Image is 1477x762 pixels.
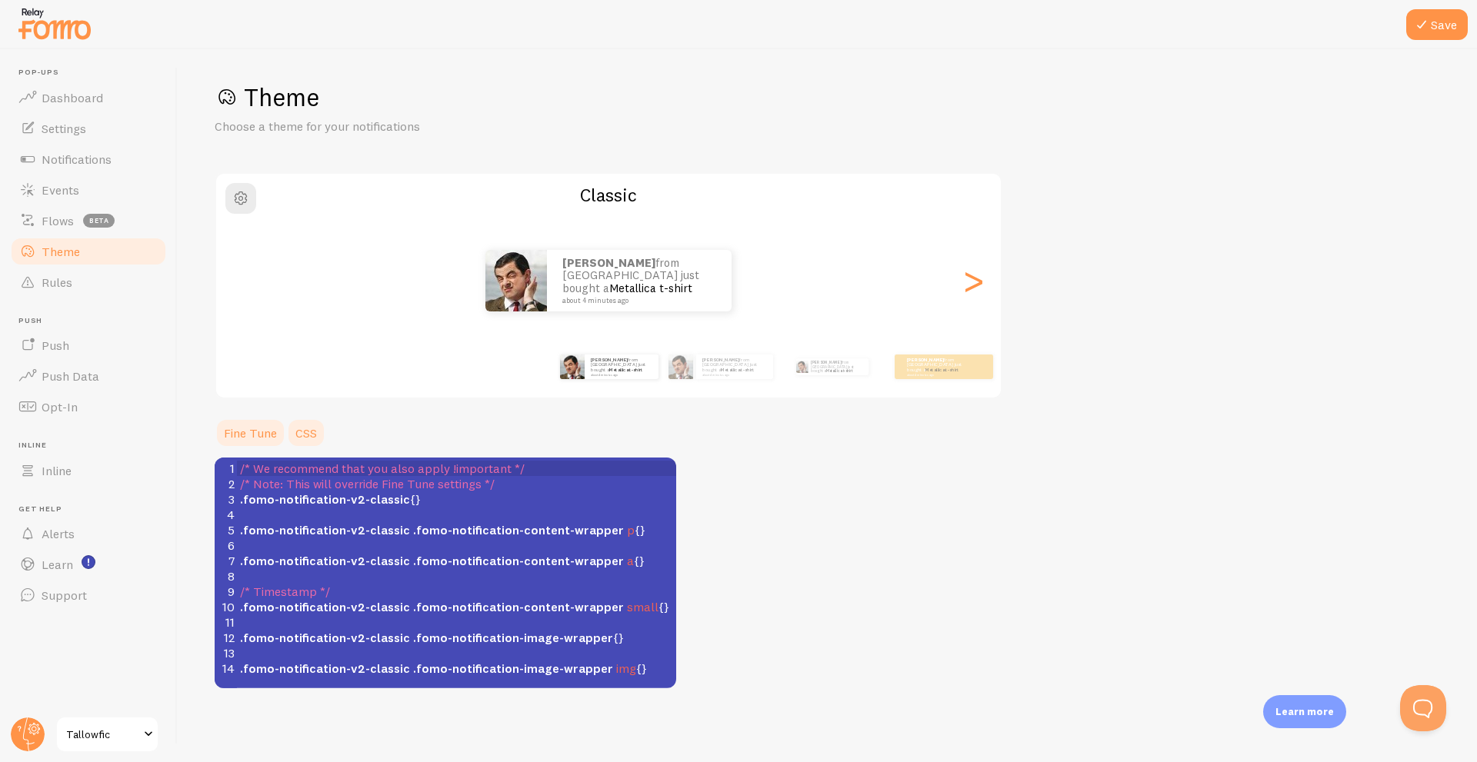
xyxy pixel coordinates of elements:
[42,399,78,414] span: Opt-In
[485,250,547,311] img: Fomo
[9,144,168,175] a: Notifications
[66,725,139,744] span: Tallowfic
[9,518,168,549] a: Alerts
[609,367,642,373] a: Metallica t-shirt
[240,630,410,645] span: .fomo-notification-v2-classic
[42,275,72,290] span: Rules
[215,568,237,584] div: 8
[240,599,410,614] span: .fomo-notification-v2-classic
[413,661,613,676] span: .fomo-notification-image-wrapper
[560,354,585,379] img: Fomo
[215,645,237,661] div: 13
[668,354,693,379] img: Fomo
[215,118,584,135] p: Choose a theme for your notifications
[216,183,1001,207] h2: Classic
[215,537,237,553] div: 6
[215,491,237,507] div: 3
[42,182,79,198] span: Events
[240,461,525,476] span: /* We recommend that you also apply !important */
[240,599,669,614] span: {}
[562,297,712,304] small: about 4 minutes ago
[907,357,944,363] strong: [PERSON_NAME]
[18,504,168,514] span: Get Help
[811,360,842,364] strong: [PERSON_NAME]
[9,113,168,144] a: Settings
[702,373,765,376] small: about 4 minutes ago
[9,361,168,391] a: Push Data
[1275,704,1334,719] p: Learn more
[562,255,655,270] strong: [PERSON_NAME]
[9,175,168,205] a: Events
[215,630,237,645] div: 12
[627,522,635,537] span: p
[16,4,93,43] img: fomo-relay-logo-orange.svg
[215,599,237,614] div: 10
[9,236,168,267] a: Theme
[240,491,421,507] span: {}
[9,455,168,486] a: Inline
[9,391,168,422] a: Opt-In
[9,549,168,580] a: Learn
[240,522,645,537] span: {}
[240,522,410,537] span: .fomo-notification-v2-classic
[240,630,624,645] span: {}
[1263,695,1346,728] div: Learn more
[18,316,168,326] span: Push
[18,441,168,451] span: Inline
[215,418,286,448] a: Fine Tune
[42,213,74,228] span: Flows
[82,555,95,569] svg: <p>Watch New Feature Tutorials!</p>
[215,614,237,630] div: 11
[215,82,1440,113] h1: Theme
[826,368,852,373] a: Metallica t-shirt
[42,338,69,353] span: Push
[413,553,624,568] span: .fomo-notification-content-wrapper
[591,357,652,376] p: from [GEOGRAPHIC_DATA] just bought a
[42,463,72,478] span: Inline
[811,358,862,375] p: from [GEOGRAPHIC_DATA] just bought a
[240,553,645,568] span: {}
[42,121,86,136] span: Settings
[240,661,410,676] span: .fomo-notification-v2-classic
[42,368,99,384] span: Push Data
[18,68,168,78] span: Pop-ups
[240,661,647,676] span: {}
[240,553,410,568] span: .fomo-notification-v2-classic
[721,367,754,373] a: Metallica t-shirt
[591,373,651,376] small: about 4 minutes ago
[9,330,168,361] a: Push
[215,553,237,568] div: 7
[413,599,624,614] span: .fomo-notification-content-wrapper
[9,267,168,298] a: Rules
[215,476,237,491] div: 2
[562,257,716,304] p: from [GEOGRAPHIC_DATA] just bought a
[42,90,103,105] span: Dashboard
[42,244,80,259] span: Theme
[9,580,168,611] a: Support
[616,661,636,676] span: img
[240,491,410,507] span: .fomo-notification-v2-classic
[9,205,168,236] a: Flows beta
[925,367,959,373] a: Metallica t-shirt
[83,214,115,228] span: beta
[702,357,767,376] p: from [GEOGRAPHIC_DATA] just bought a
[42,587,87,603] span: Support
[627,599,658,614] span: small
[702,357,739,363] strong: [PERSON_NAME]
[413,630,613,645] span: .fomo-notification-image-wrapper
[240,584,330,599] span: /* Timestamp */
[627,553,634,568] span: a
[215,507,237,522] div: 4
[42,526,75,541] span: Alerts
[9,82,168,113] a: Dashboard
[795,361,808,373] img: Fomo
[413,522,624,537] span: .fomo-notification-content-wrapper
[42,151,112,167] span: Notifications
[591,357,628,363] strong: [PERSON_NAME]
[907,357,969,376] p: from [GEOGRAPHIC_DATA] just bought a
[286,418,326,448] a: CSS
[215,584,237,599] div: 9
[215,461,237,476] div: 1
[42,557,73,572] span: Learn
[1400,685,1446,731] iframe: Help Scout Beacon - Open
